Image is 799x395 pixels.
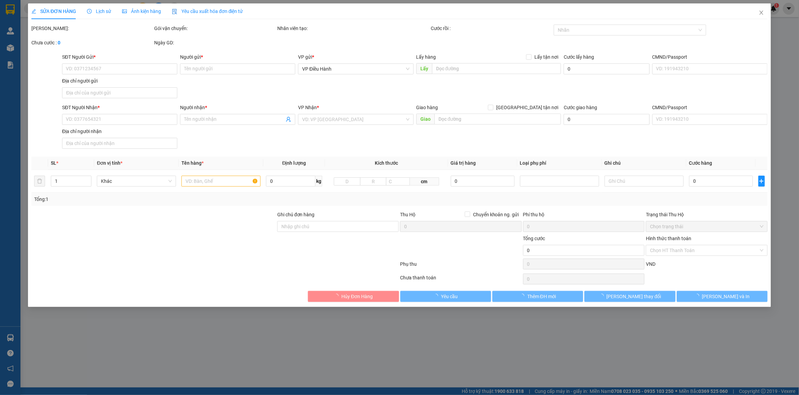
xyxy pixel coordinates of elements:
[695,294,702,298] span: loading
[523,236,545,241] span: Tổng cước
[652,53,768,61] div: CMND/Passport
[277,25,430,32] div: Nhân viên tạo:
[386,177,410,186] input: C
[286,117,291,122] span: user-add
[172,9,243,14] span: Yêu cầu xuất hóa đơn điện tử
[416,54,436,60] span: Lấy hàng
[646,211,767,218] div: Trạng thái Thu Hộ
[410,177,439,186] span: cm
[31,39,153,46] div: Chưa cước :
[492,291,583,302] button: Thêm ĐH mới
[652,104,768,111] div: CMND/Passport
[434,114,561,125] input: Dọc đường
[154,25,276,32] div: Gói vận chuyển:
[298,53,413,61] div: VP gửi
[759,10,764,15] span: close
[62,77,177,85] div: Địa chỉ người gửi
[646,261,655,267] span: VND
[677,291,768,302] button: [PERSON_NAME] và In
[441,293,458,300] span: Yêu cầu
[302,64,409,74] span: VP Điều Hành
[180,104,295,111] div: Người nhận
[62,53,177,61] div: SĐT Người Gửi
[416,63,432,74] span: Lấy
[308,291,399,302] button: Hủy Đơn Hàng
[470,211,522,218] span: Chuyển khoản ng. gửi
[602,157,686,170] th: Ghi chú
[282,160,306,166] span: Định lượng
[341,293,373,300] span: Hủy Đơn Hàng
[564,114,650,125] input: Cước giao hàng
[154,39,276,46] div: Ngày GD:
[51,160,56,166] span: SL
[31,9,36,14] span: edit
[31,25,153,32] div: [PERSON_NAME]:
[431,25,552,32] div: Cước rồi :
[58,40,60,45] b: 0
[517,157,602,170] th: Loại phụ phí
[564,54,594,60] label: Cước lấy hàng
[527,293,556,300] span: Thêm ĐH mới
[277,212,315,217] label: Ghi chú đơn hàng
[758,176,765,187] button: plus
[315,176,322,187] span: kg
[34,195,308,203] div: Tổng: 1
[451,160,476,166] span: Giá trị hàng
[181,176,261,187] input: VD: Bàn, Ghế
[31,9,76,14] span: SỬA ĐƠN HÀNG
[752,3,771,23] button: Close
[523,211,645,221] div: Phí thu hộ
[334,294,341,298] span: loading
[759,178,765,184] span: plus
[360,177,387,186] input: R
[646,236,691,241] label: Hình thức thanh toán
[400,291,491,302] button: Yêu cầu
[62,104,177,111] div: SĐT Người Nhận
[702,293,750,300] span: [PERSON_NAME] và In
[689,160,712,166] span: Cước hàng
[564,105,597,110] label: Cước giao hàng
[87,9,111,14] span: Lịch sử
[650,221,763,232] span: Chọn trạng thái
[433,294,441,298] span: loading
[298,105,317,110] span: VP Nhận
[34,176,45,187] button: delete
[416,114,434,125] span: Giao
[564,63,650,74] input: Cước lấy hàng
[375,160,398,166] span: Kích thước
[399,260,522,272] div: Phụ thu
[532,53,561,61] span: Lấy tận nơi
[62,87,177,98] input: Địa chỉ của người gửi
[172,9,177,14] img: icon
[62,128,177,135] div: Địa chỉ người nhận
[62,138,177,149] input: Địa chỉ của người nhận
[432,63,561,74] input: Dọc đường
[122,9,161,14] span: Ảnh kiện hàng
[599,294,607,298] span: loading
[399,274,522,286] div: Chưa thanh toán
[101,176,172,186] span: Khác
[334,177,360,186] input: D
[122,9,127,14] span: picture
[180,53,295,61] div: Người gửi
[585,291,675,302] button: [PERSON_NAME] thay đổi
[520,294,527,298] span: loading
[97,160,122,166] span: Đơn vị tính
[400,212,415,217] span: Thu Hộ
[605,176,684,187] input: Ghi Chú
[87,9,92,14] span: clock-circle
[416,105,438,110] span: Giao hàng
[607,293,661,300] span: [PERSON_NAME] thay đổi
[493,104,561,111] span: [GEOGRAPHIC_DATA] tận nơi
[181,160,204,166] span: Tên hàng
[277,221,399,232] input: Ghi chú đơn hàng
